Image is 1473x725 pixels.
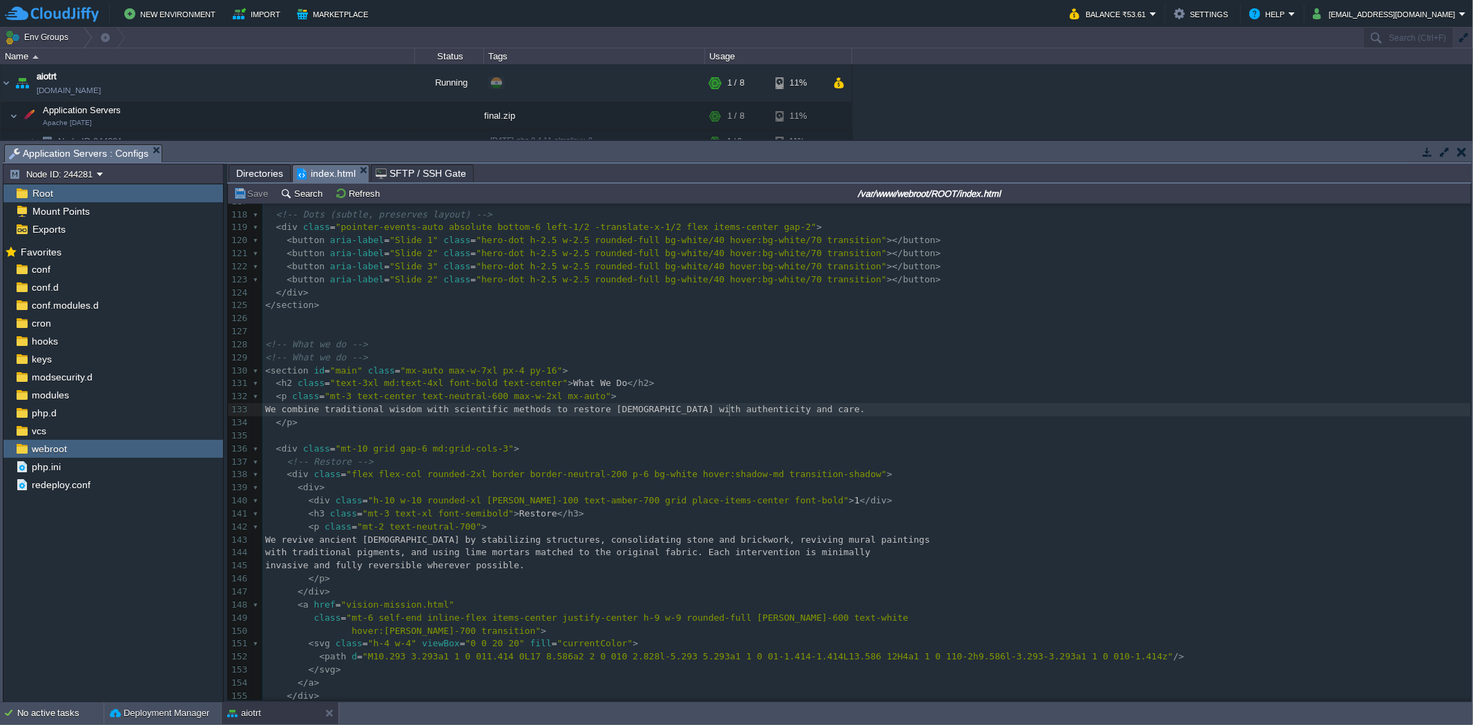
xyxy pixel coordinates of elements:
span: </ [265,300,276,310]
span: p [281,391,287,401]
div: 150 [228,625,250,638]
a: conf [29,263,52,275]
span: = [384,274,389,284]
div: 123 [228,273,250,287]
span: </ [287,690,298,701]
span: > [633,638,638,648]
span: div [281,222,297,232]
a: modsecurity.d [29,371,95,383]
div: 120 [228,234,250,247]
span: Exports [30,223,68,235]
span: "Slide 2" [389,274,438,284]
div: 152 [228,650,250,664]
span: button [903,261,936,271]
span: webroot [29,443,69,455]
span: with traditional pigments, and using lime mortars matched to the original fabric. Each interventi... [265,547,871,557]
span: > [936,235,941,245]
span: < [276,378,282,388]
span: button [903,248,936,258]
img: AMDAwAAAACH5BAEAAAAALAAAAAABAAEAAAICRAEAOw== [10,102,18,130]
div: 126 [228,312,250,325]
span: What We Do [573,378,627,388]
span: We combine traditional wisdom with scientific methods to restore [DEMOGRAPHIC_DATA] with authenti... [265,404,865,414]
button: Refresh [335,187,384,200]
span: "Slide 1" [389,235,438,245]
span: <!-- Restore --> [287,456,373,467]
span: > [292,417,298,427]
span: class [314,612,340,623]
span: class [336,638,363,648]
span: index.html [297,165,356,182]
span: = [336,599,341,610]
span: = [384,248,389,258]
span: button [903,235,936,245]
span: invasive and fully reversible wherever possible. [265,560,525,570]
span: aiotrt [37,70,57,84]
div: 122 [228,260,250,273]
a: keys [29,353,54,365]
span: "text-3xl md:text-4xl font-bold text-center" [330,378,568,388]
span: < [287,469,292,479]
div: 139 [228,481,250,494]
a: Mount Points [30,205,92,217]
span: = [384,261,389,271]
span: = [325,365,330,376]
span: < [319,651,325,661]
span: > [936,274,941,284]
span: Directories [236,165,283,182]
span: button [292,248,325,258]
span: class [443,235,470,245]
span: = [319,391,325,401]
span: = [341,469,347,479]
img: AMDAwAAAACH5BAEAAAAALAAAAAABAAEAAAICRAEAOw== [12,64,32,101]
span: > [611,391,617,401]
span: h2 [638,378,649,388]
div: 153 [228,664,250,677]
span: > [303,287,309,298]
div: 1 / 8 [727,102,744,130]
span: <!-- What we do --> [265,339,368,349]
div: 11% [776,102,820,130]
span: button [292,235,325,245]
span: = [357,508,363,519]
li: /var/www/webroot/ROOT/index.html [292,164,369,182]
span: "mt-3 text-xl font-semibold" [363,508,514,519]
button: Marketplace [297,6,372,22]
a: conf.modules.d [29,299,101,311]
span: > [563,365,568,376]
span: class [443,248,470,258]
span: </ [276,287,287,298]
span: </ [627,378,638,388]
span: "mt-10 grid gap-6 md:grid-cols-3" [336,443,514,454]
span: </ [557,508,568,519]
img: CloudJiffy [5,6,99,23]
span: ></ [887,248,903,258]
a: php.ini [29,461,63,473]
span: p [319,573,325,583]
span: a [309,677,314,688]
span: aria-label [330,235,384,245]
button: Balance ₹53.61 [1070,6,1150,22]
a: hooks [29,335,60,347]
div: 130 [228,365,250,378]
span: class [336,495,363,505]
span: button [903,274,936,284]
div: 137 [228,456,250,469]
div: 140 [228,494,250,507]
span: < [309,638,314,648]
div: 143 [228,534,250,547]
div: 146 [228,572,250,586]
span: = [341,612,347,623]
span: < [265,365,271,376]
div: 124 [228,287,250,300]
span: a [303,599,309,610]
span: svg [314,638,329,648]
button: New Environment [124,6,220,22]
a: cron [29,317,53,329]
span: < [287,274,292,284]
span: class [330,508,357,519]
span: < [276,222,282,232]
a: redeploy.conf [29,478,93,491]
